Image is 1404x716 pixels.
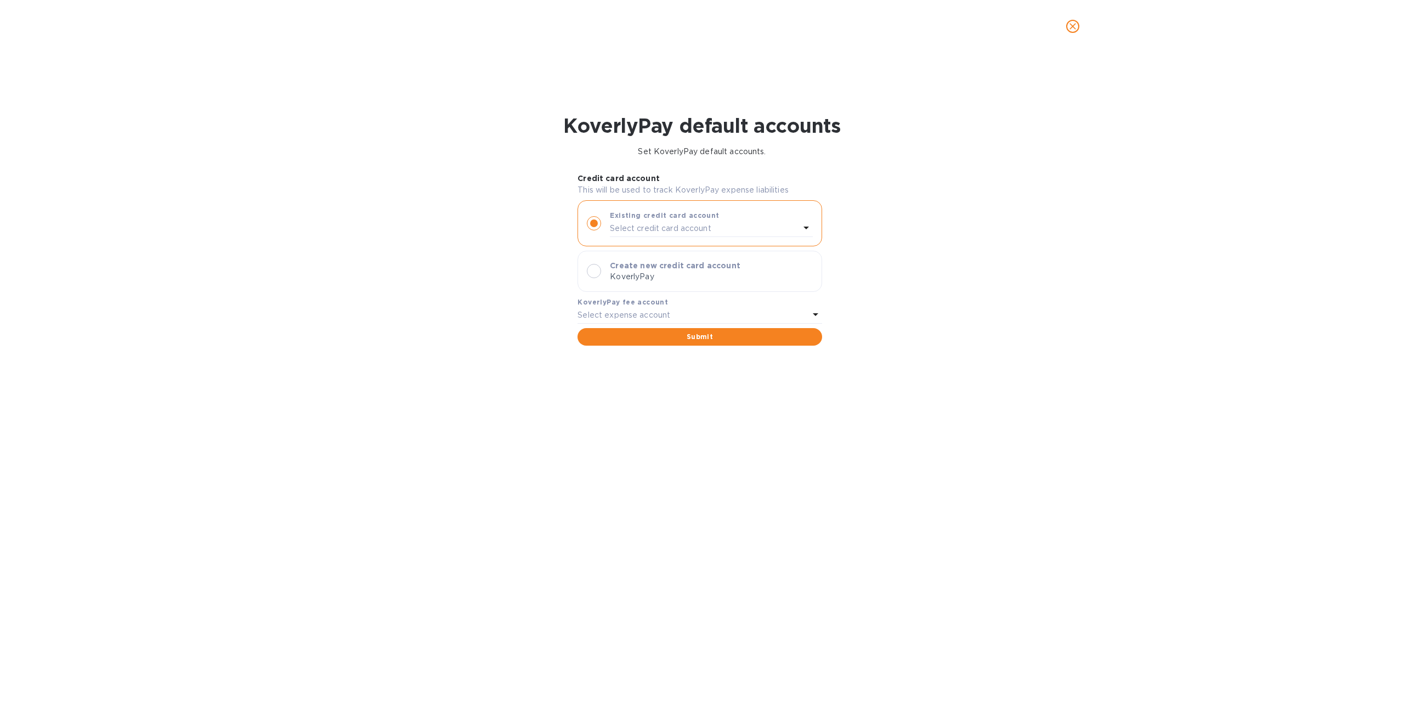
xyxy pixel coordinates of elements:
button: close [1060,13,1086,40]
p: This will be used to track KoverlyPay expense liabilities [578,184,822,196]
span: Submit [586,330,813,343]
p: KoverlyPay [610,271,812,283]
b: Create new credit card account [610,261,740,270]
p: Set KoverlyPay default accounts. [578,146,826,157]
h1: KoverlyPay default accounts [513,114,891,137]
p: Select credit card account [610,223,711,234]
p: Select expense account [578,309,670,321]
b: Credit card account [578,174,660,183]
b: KoverlyPay fee account [578,298,668,306]
button: Submit [578,328,822,346]
b: Existing credit card account [610,211,719,219]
